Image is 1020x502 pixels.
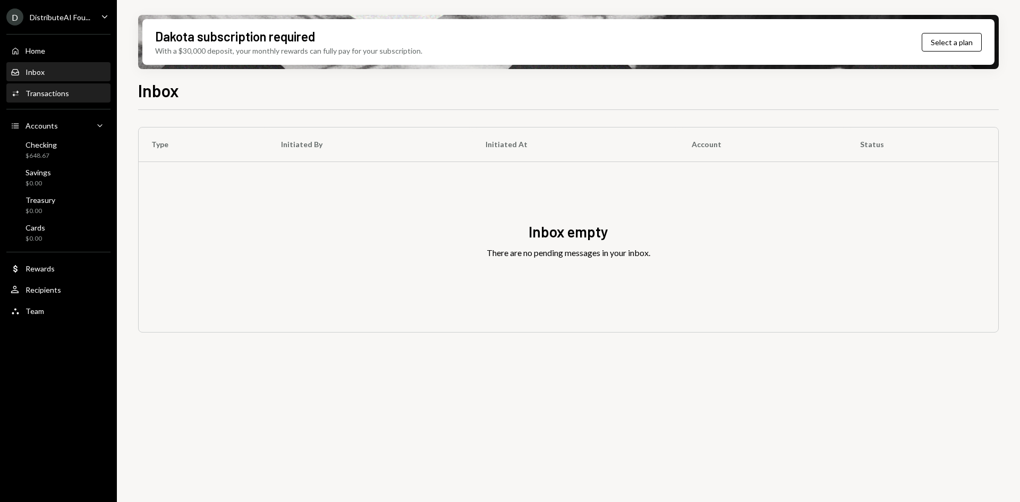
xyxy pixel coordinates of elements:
th: Account [679,127,847,161]
div: DistributeAI Fou... [30,13,90,22]
div: Checking [25,140,57,149]
div: Team [25,307,44,316]
h1: Inbox [138,80,179,101]
div: Dakota subscription required [155,28,315,45]
div: $0.00 [25,234,45,243]
a: Cards$0.00 [6,220,110,245]
div: D [6,8,23,25]
button: Select a plan [922,33,982,52]
div: Inbox empty [529,222,608,242]
div: Cards [25,223,45,232]
div: Home [25,46,45,55]
a: Rewards [6,259,110,278]
a: Inbox [6,62,110,81]
a: Accounts [6,116,110,135]
a: Savings$0.00 [6,165,110,190]
div: $648.67 [25,151,57,160]
div: Accounts [25,121,58,130]
th: Status [847,127,998,161]
div: Recipients [25,285,61,294]
div: Transactions [25,89,69,98]
a: Recipients [6,280,110,299]
div: $0.00 [25,179,51,188]
div: Treasury [25,195,55,205]
a: Transactions [6,83,110,103]
div: $0.00 [25,207,55,216]
div: Inbox [25,67,45,76]
a: Treasury$0.00 [6,192,110,218]
th: Initiated At [473,127,679,161]
div: Savings [25,168,51,177]
th: Type [139,127,268,161]
div: There are no pending messages in your inbox. [487,246,650,259]
a: Checking$648.67 [6,137,110,163]
th: Initiated By [268,127,473,161]
div: With a $30,000 deposit, your monthly rewards can fully pay for your subscription. [155,45,422,56]
a: Team [6,301,110,320]
div: Rewards [25,264,55,273]
a: Home [6,41,110,60]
